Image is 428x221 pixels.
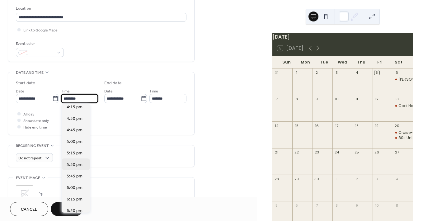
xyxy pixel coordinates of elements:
[314,97,319,101] div: 9
[374,203,379,208] div: 10
[274,97,279,101] div: 7
[51,202,83,216] button: Save
[67,173,82,180] span: 5:45 pm
[272,33,413,41] div: [DATE]
[355,176,359,181] div: 2
[314,150,319,155] div: 23
[374,176,379,181] div: 3
[23,124,47,131] span: Hide end time
[334,97,339,101] div: 10
[333,56,352,68] div: Wed
[395,203,399,208] div: 11
[23,118,49,124] span: Show date only
[334,176,339,181] div: 1
[294,150,299,155] div: 22
[67,185,82,191] span: 6:00 pm
[334,70,339,75] div: 3
[18,155,42,162] span: Do not repeat
[16,185,33,203] div: ;
[395,176,399,181] div: 4
[67,104,82,110] span: 4:15 pm
[274,150,279,155] div: 21
[16,80,35,87] div: Start date
[23,27,58,34] span: Link to Google Maps
[294,70,299,75] div: 1
[274,203,279,208] div: 5
[352,56,370,68] div: Thu
[67,150,82,157] span: 5:15 pm
[334,150,339,155] div: 24
[104,80,122,87] div: End date
[334,123,339,128] div: 17
[294,203,299,208] div: 6
[67,139,82,145] span: 5:00 pm
[16,5,185,12] div: Location
[294,123,299,128] div: 15
[67,115,82,122] span: 4:30 pm
[393,77,413,82] div: Joyner Young & Marie LIVE at Paradise
[294,176,299,181] div: 29
[10,202,48,216] button: Cancel
[395,123,399,128] div: 20
[62,206,72,213] span: Save
[61,88,70,95] span: Time
[314,176,319,181] div: 30
[16,143,49,149] span: Recurring event
[16,40,63,47] div: Event color
[395,150,399,155] div: 27
[314,70,319,75] div: 2
[398,135,427,141] div: 80s Unleashed
[393,130,413,135] div: Cruise-In at Paradise
[374,70,379,75] div: 5
[355,123,359,128] div: 18
[374,150,379,155] div: 26
[314,123,319,128] div: 16
[104,88,113,95] span: Date
[315,56,333,68] div: Tue
[67,162,82,168] span: 5:30 pm
[277,56,296,68] div: Sun
[21,206,37,213] span: Cancel
[67,196,82,203] span: 6:15 pm
[374,123,379,128] div: 19
[355,150,359,155] div: 25
[355,97,359,101] div: 11
[294,97,299,101] div: 8
[355,203,359,208] div: 9
[296,56,315,68] div: Mon
[16,69,44,76] span: Date and time
[16,88,24,95] span: Date
[370,56,389,68] div: Fri
[274,70,279,75] div: 31
[393,135,413,141] div: 80s Unleashed
[389,56,408,68] div: Sat
[16,175,40,181] span: Event image
[314,203,319,208] div: 7
[374,97,379,101] div: 12
[334,203,339,208] div: 8
[355,70,359,75] div: 4
[67,208,82,214] span: 6:30 pm
[149,88,158,95] span: Time
[23,111,34,118] span: All day
[393,103,413,109] div: Cool Heat Band
[274,176,279,181] div: 28
[67,127,82,134] span: 4:45 pm
[274,123,279,128] div: 14
[395,70,399,75] div: 6
[395,97,399,101] div: 13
